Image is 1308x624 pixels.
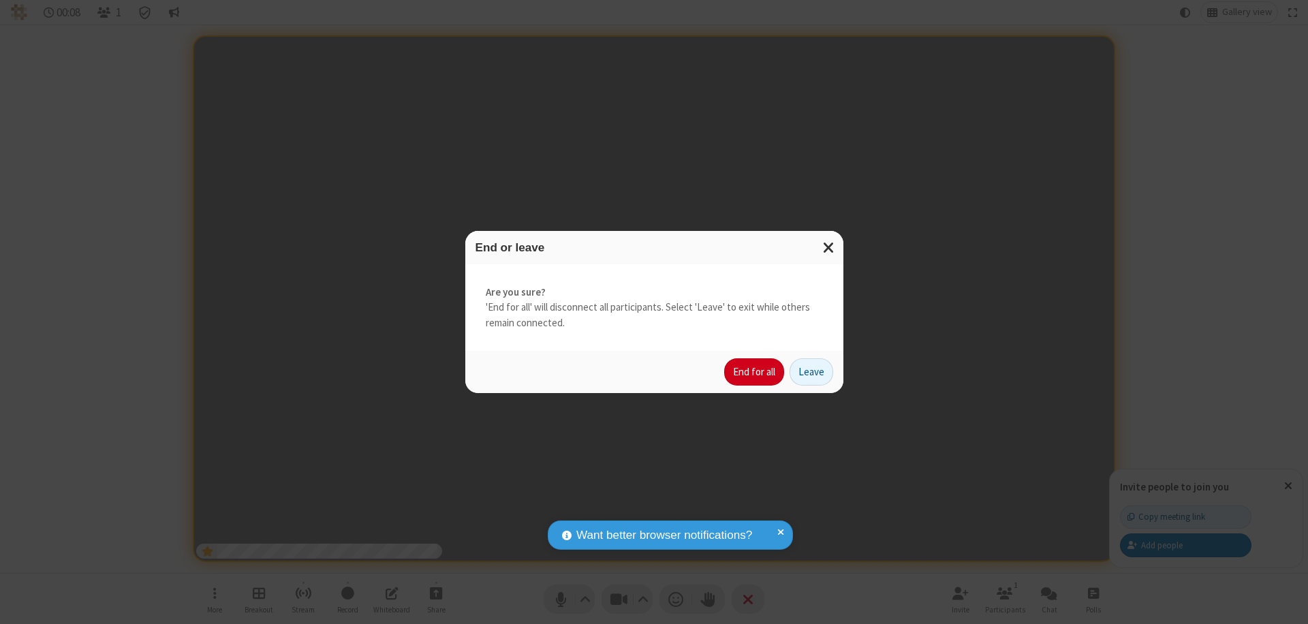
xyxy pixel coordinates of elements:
span: Want better browser notifications? [576,527,752,544]
div: 'End for all' will disconnect all participants. Select 'Leave' to exit while others remain connec... [465,264,843,352]
strong: Are you sure? [486,285,823,300]
button: End for all [724,358,784,386]
h3: End or leave [476,241,833,254]
button: Leave [790,358,833,386]
button: Close modal [815,231,843,264]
